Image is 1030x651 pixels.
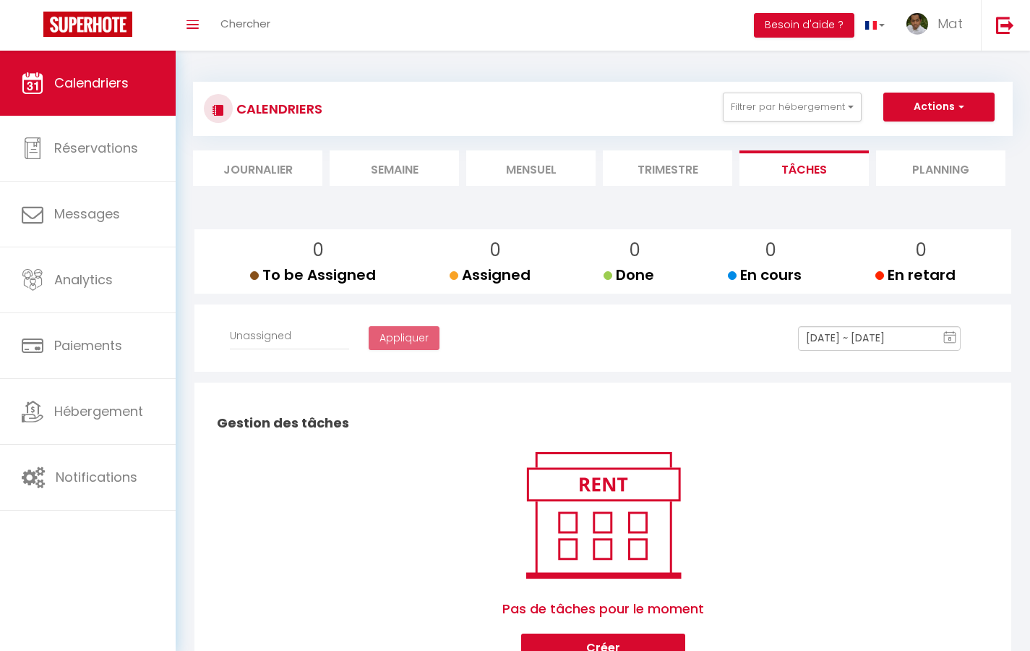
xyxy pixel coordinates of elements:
[54,205,120,223] span: Messages
[54,402,143,420] span: Hébergement
[906,13,928,35] img: ...
[728,265,802,285] span: En cours
[937,14,963,33] span: Mat
[948,336,952,342] text: 8
[193,150,322,186] li: Journalier
[798,326,961,351] input: Select Date Range
[54,336,122,354] span: Paiements
[450,265,531,285] span: Assigned
[461,237,531,264] p: 0
[883,93,995,122] button: Actions
[615,237,654,264] p: 0
[250,265,376,285] span: To be Assigned
[54,74,129,92] span: Calendriers
[754,13,854,38] button: Besoin d'aide ?
[511,446,695,584] img: rent.png
[233,93,322,125] h3: CALENDRIERS
[54,271,113,289] span: Analytics
[466,150,596,186] li: Mensuel
[502,584,704,634] span: Pas de tâches pour le moment
[369,326,439,351] button: Appliquer
[12,6,55,49] button: Ouvrir le widget de chat LiveChat
[739,150,869,186] li: Tâches
[996,16,1014,34] img: logout
[330,150,459,186] li: Semaine
[723,93,862,122] button: Filtrer par hébergement
[875,265,956,285] span: En retard
[876,150,1005,186] li: Planning
[220,16,270,31] span: Chercher
[739,237,802,264] p: 0
[56,468,137,486] span: Notifications
[213,401,992,446] h2: Gestion des tâches
[54,139,138,157] span: Réservations
[604,265,654,285] span: Done
[262,237,376,264] p: 0
[43,12,132,37] img: Super Booking
[887,237,956,264] p: 0
[603,150,732,186] li: Trimestre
